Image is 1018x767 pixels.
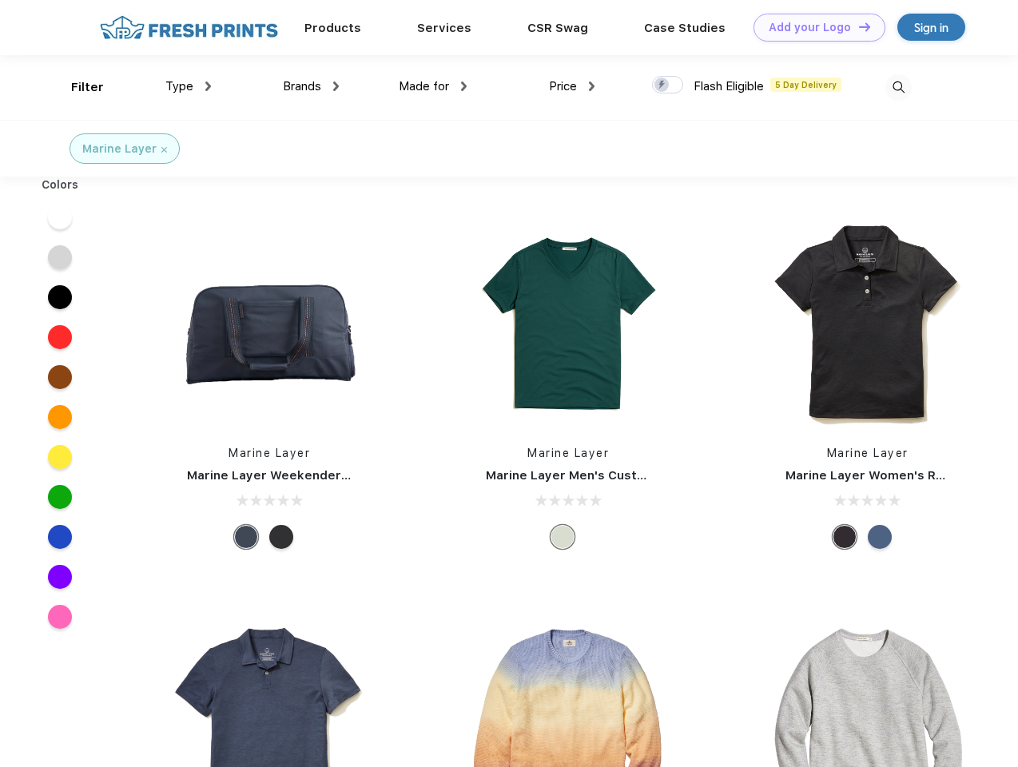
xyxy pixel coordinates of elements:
span: Flash Eligible [694,79,764,93]
div: Any Color [551,525,575,549]
span: Price [549,79,577,93]
img: func=resize&h=266 [462,217,674,429]
div: Marine Layer [82,141,157,157]
img: dropdown.png [461,81,467,91]
div: Add your Logo [769,21,851,34]
img: desktop_search.svg [885,74,912,101]
img: fo%20logo%202.webp [95,14,283,42]
img: func=resize&h=266 [762,217,974,429]
div: Filter [71,78,104,97]
img: filter_cancel.svg [161,147,167,153]
img: dropdown.png [589,81,594,91]
div: Colors [30,177,91,193]
div: Sign in [914,18,948,37]
a: Marine Layer [527,447,609,459]
img: func=resize&h=266 [163,217,376,429]
span: 5 Day Delivery [770,77,841,92]
span: Type [165,79,193,93]
a: Products [304,21,361,35]
div: Navy [868,525,892,549]
span: Made for [399,79,449,93]
img: dropdown.png [333,81,339,91]
a: Marine Layer Weekender Bag [187,468,368,483]
a: Services [417,21,471,35]
span: Brands [283,79,321,93]
div: Black [833,525,857,549]
img: DT [859,22,870,31]
a: Marine Layer [827,447,909,459]
div: Phantom [269,525,293,549]
a: Marine Layer Men's Custom Dyed Signature V-Neck [486,468,802,483]
a: Sign in [897,14,965,41]
img: dropdown.png [205,81,211,91]
a: CSR Swag [527,21,588,35]
a: Marine Layer [229,447,310,459]
div: Navy [234,525,258,549]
